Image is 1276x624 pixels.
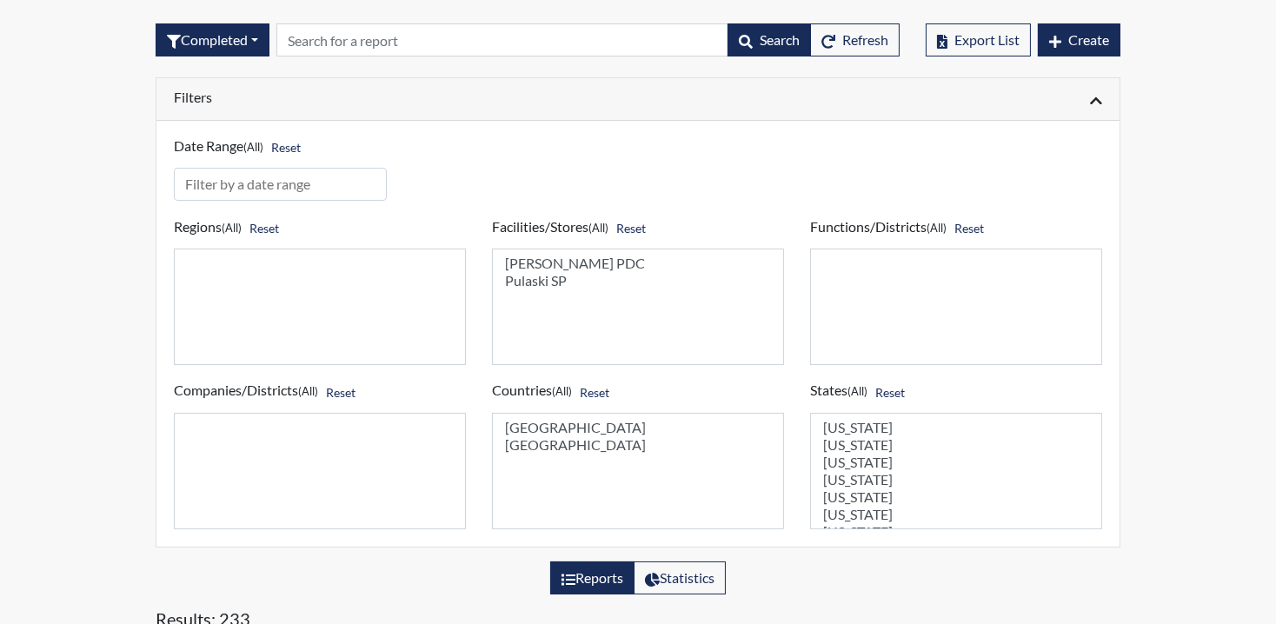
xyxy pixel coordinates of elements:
small: (All) [927,221,947,235]
option: [US_STATE] [821,454,1091,471]
input: Search by Registration ID, Interview Number, or Investigation Name. [276,23,728,56]
option: [US_STATE] [821,506,1091,523]
span: Create [1068,31,1109,48]
div: Filter by interview status [156,23,269,56]
h6: Functions/Districts [810,215,1102,242]
h6: Regions [174,215,466,242]
option: [GEOGRAPHIC_DATA] [503,436,773,454]
button: Reset [947,215,992,242]
button: Reset [608,215,654,242]
button: Reset [263,134,309,161]
option: [GEOGRAPHIC_DATA] [503,419,773,436]
h6: Countries [492,379,784,406]
button: Reset [318,379,363,406]
button: Search [728,23,811,56]
option: [US_STATE] [821,488,1091,506]
label: View the list of reports [550,561,635,594]
small: (All) [847,385,867,399]
h6: Companies/Districts [174,379,466,406]
div: Click to expand/collapse filters [161,89,1115,110]
input: Filter by a date range [174,168,387,201]
button: Export List [926,23,1031,56]
button: Completed [156,23,269,56]
small: (All) [222,221,242,235]
option: [US_STATE] [821,523,1091,541]
h6: States [810,379,1102,406]
span: Refresh [842,31,888,48]
span: Search [760,31,800,48]
span: Export List [954,31,1020,48]
small: (All) [298,385,318,399]
label: View statistics about completed interviews [634,561,726,594]
small: (All) [243,140,263,154]
h6: Date Range [174,134,387,161]
button: Reset [572,379,617,406]
h6: Facilities/Stores [492,215,784,242]
option: Pulaski SP [503,272,773,289]
small: (All) [552,385,572,399]
button: Reset [242,215,287,242]
button: Create [1038,23,1120,56]
h6: Filters [174,89,625,105]
option: [PERSON_NAME] PDC [503,255,773,272]
button: Refresh [810,23,900,56]
option: [US_STATE] [821,419,1091,436]
small: (All) [588,221,608,235]
button: Reset [867,379,913,406]
option: [US_STATE] [821,436,1091,454]
option: [US_STATE] [821,471,1091,488]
